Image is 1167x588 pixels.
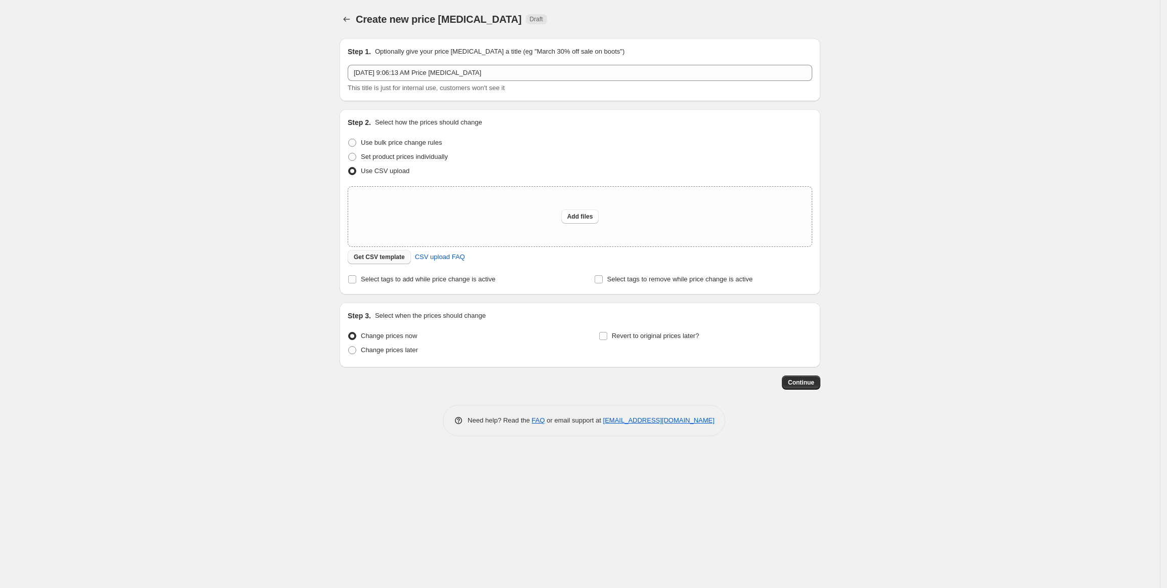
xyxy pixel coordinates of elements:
[361,153,448,160] span: Set product prices individually
[561,209,599,224] button: Add files
[361,275,495,283] span: Select tags to add while price change is active
[415,252,465,262] span: CSV upload FAQ
[375,311,486,321] p: Select when the prices should change
[348,311,371,321] h2: Step 3.
[567,213,593,221] span: Add files
[603,416,715,424] a: [EMAIL_ADDRESS][DOMAIN_NAME]
[348,65,812,81] input: 30% off holiday sale
[361,346,418,354] span: Change prices later
[356,14,522,25] span: Create new price [MEDICAL_DATA]
[361,139,442,146] span: Use bulk price change rules
[468,416,532,424] span: Need help? Read the
[348,250,411,264] button: Get CSV template
[409,249,471,265] a: CSV upload FAQ
[361,167,409,175] span: Use CSV upload
[532,416,545,424] a: FAQ
[375,47,624,57] p: Optionally give your price [MEDICAL_DATA] a title (eg "March 30% off sale on boots")
[607,275,753,283] span: Select tags to remove while price change is active
[354,253,405,261] span: Get CSV template
[545,416,603,424] span: or email support at
[340,12,354,26] button: Price change jobs
[375,117,482,128] p: Select how the prices should change
[361,332,417,340] span: Change prices now
[530,15,543,23] span: Draft
[788,379,814,387] span: Continue
[612,332,699,340] span: Revert to original prices later?
[348,117,371,128] h2: Step 2.
[782,375,820,390] button: Continue
[348,84,505,92] span: This title is just for internal use, customers won't see it
[348,47,371,57] h2: Step 1.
